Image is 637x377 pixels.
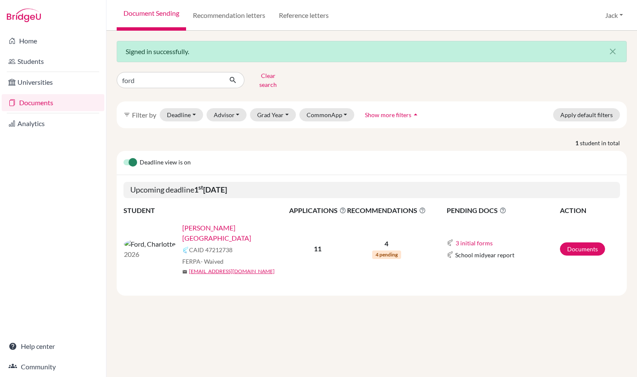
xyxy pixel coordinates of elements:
[2,53,104,70] a: Students
[2,32,104,49] a: Home
[117,41,627,62] div: Signed in successfully.
[160,108,203,121] button: Deadline
[2,115,104,132] a: Analytics
[124,249,175,259] p: 2026
[599,41,626,62] button: Close
[601,7,627,23] button: Jack
[140,158,191,168] span: Deadline view is on
[201,258,224,265] span: - Waived
[580,138,627,147] span: student in total
[189,245,232,254] span: CAID 47212738
[2,94,104,111] a: Documents
[2,74,104,91] a: Universities
[608,46,618,57] i: close
[347,239,426,249] p: 4
[182,223,295,243] a: [PERSON_NAME][GEOGRAPHIC_DATA]
[2,338,104,355] a: Help center
[289,205,346,216] span: APPLICATIONS
[207,108,247,121] button: Advisor
[447,251,453,258] img: Common App logo
[447,205,559,216] span: PENDING DOCS
[365,111,411,118] span: Show more filters
[358,108,427,121] button: Show more filtersarrow_drop_up
[560,242,605,256] a: Documents
[447,239,453,246] img: Common App logo
[244,69,292,91] button: Clear search
[194,185,227,194] b: 1 [DATE]
[7,9,41,22] img: Bridge-U
[299,108,355,121] button: CommonApp
[123,111,130,118] i: filter_list
[123,205,289,216] th: STUDENT
[123,182,620,198] h5: Upcoming deadline
[2,358,104,375] a: Community
[250,108,296,121] button: Grad Year
[117,72,222,88] input: Find student by name...
[553,108,620,121] button: Apply default filters
[560,205,620,216] th: ACTION
[411,110,420,119] i: arrow_drop_up
[124,239,175,249] img: Ford, Charlotte
[198,184,203,191] sup: st
[455,238,493,248] button: 3 initial forms
[182,269,187,274] span: mail
[132,111,156,119] span: Filter by
[455,250,514,259] span: School midyear report
[347,205,426,216] span: RECOMMENDATIONS
[182,257,224,266] span: FERPA
[182,247,189,253] img: Common App logo
[189,268,275,275] a: [EMAIL_ADDRESS][DOMAIN_NAME]
[314,245,321,253] b: 11
[372,250,401,259] span: 4 pending
[575,138,580,147] strong: 1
